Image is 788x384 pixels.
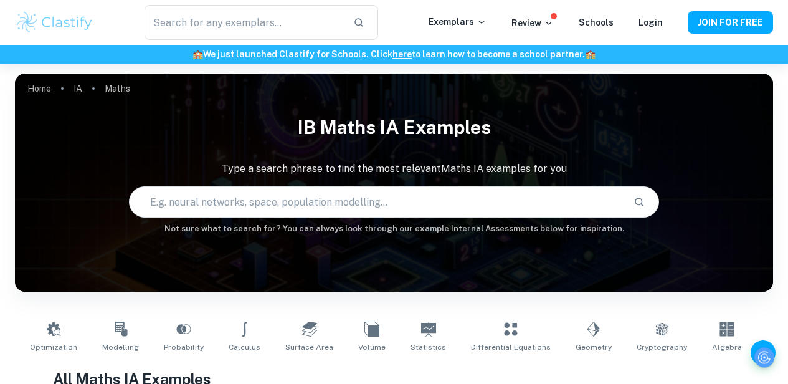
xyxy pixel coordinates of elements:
[585,49,596,59] span: 🏫
[192,49,203,59] span: 🏫
[637,342,687,353] span: Cryptography
[15,108,773,146] h1: IB Maths IA examples
[15,10,94,35] img: Clastify logo
[15,161,773,176] p: Type a search phrase to find the most relevant Maths IA examples for you
[285,342,333,353] span: Surface Area
[15,223,773,235] h6: Not sure what to search for? You can always look through our example Internal Assessments below f...
[105,82,130,95] p: Maths
[579,17,614,27] a: Schools
[429,15,487,29] p: Exemplars
[2,47,786,61] h6: We just launched Clastify for Schools. Click to learn how to become a school partner.
[638,17,663,27] a: Login
[629,191,650,213] button: Search
[229,342,260,353] span: Calculus
[164,342,204,353] span: Probability
[392,49,412,59] a: here
[130,185,624,219] input: E.g. neural networks, space, population modelling...
[576,342,612,353] span: Geometry
[411,342,446,353] span: Statistics
[358,342,386,353] span: Volume
[30,342,77,353] span: Optimization
[511,16,554,30] p: Review
[712,342,742,353] span: Algebra
[145,5,344,40] input: Search for any exemplars...
[688,11,773,34] button: JOIN FOR FREE
[74,80,82,97] a: IA
[471,342,551,353] span: Differential Equations
[102,342,139,353] span: Modelling
[751,340,776,365] button: Help and Feedback
[27,80,51,97] a: Home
